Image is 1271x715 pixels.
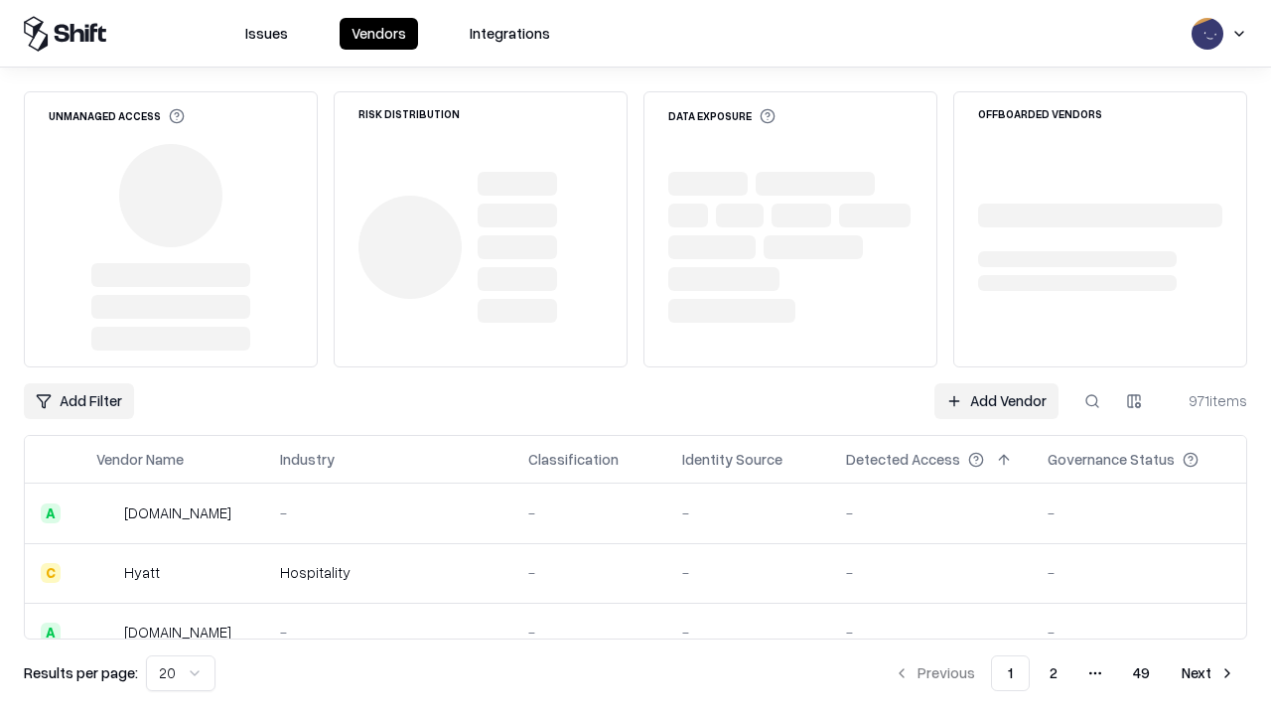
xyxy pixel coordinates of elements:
div: Governance Status [1048,449,1175,470]
a: Add Vendor [934,383,1059,419]
button: Next [1170,655,1247,691]
div: - [528,562,650,583]
div: Detected Access [846,449,960,470]
div: - [846,622,1016,643]
div: - [682,502,814,523]
div: - [682,622,814,643]
div: Industry [280,449,335,470]
img: intrado.com [96,503,116,523]
div: C [41,563,61,583]
div: Classification [528,449,619,470]
button: 49 [1117,655,1166,691]
img: primesec.co.il [96,623,116,643]
div: Identity Source [682,449,782,470]
div: A [41,503,61,523]
div: 971 items [1168,390,1247,411]
div: - [1048,622,1230,643]
div: - [846,562,1016,583]
button: Integrations [458,18,562,50]
nav: pagination [882,655,1247,691]
div: [DOMAIN_NAME] [124,502,231,523]
button: Vendors [340,18,418,50]
div: - [682,562,814,583]
div: Data Exposure [668,108,776,124]
div: A [41,623,61,643]
button: Issues [233,18,300,50]
div: Hyatt [124,562,160,583]
img: Hyatt [96,563,116,583]
div: Vendor Name [96,449,184,470]
div: - [280,622,496,643]
div: [DOMAIN_NAME] [124,622,231,643]
div: Risk Distribution [358,108,460,119]
div: - [1048,562,1230,583]
div: - [528,502,650,523]
div: Unmanaged Access [49,108,185,124]
button: 1 [991,655,1030,691]
div: Hospitality [280,562,496,583]
p: Results per page: [24,662,138,683]
div: Offboarded Vendors [978,108,1102,119]
button: Add Filter [24,383,134,419]
div: - [1048,502,1230,523]
div: - [280,502,496,523]
div: - [846,502,1016,523]
button: 2 [1034,655,1073,691]
div: - [528,622,650,643]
